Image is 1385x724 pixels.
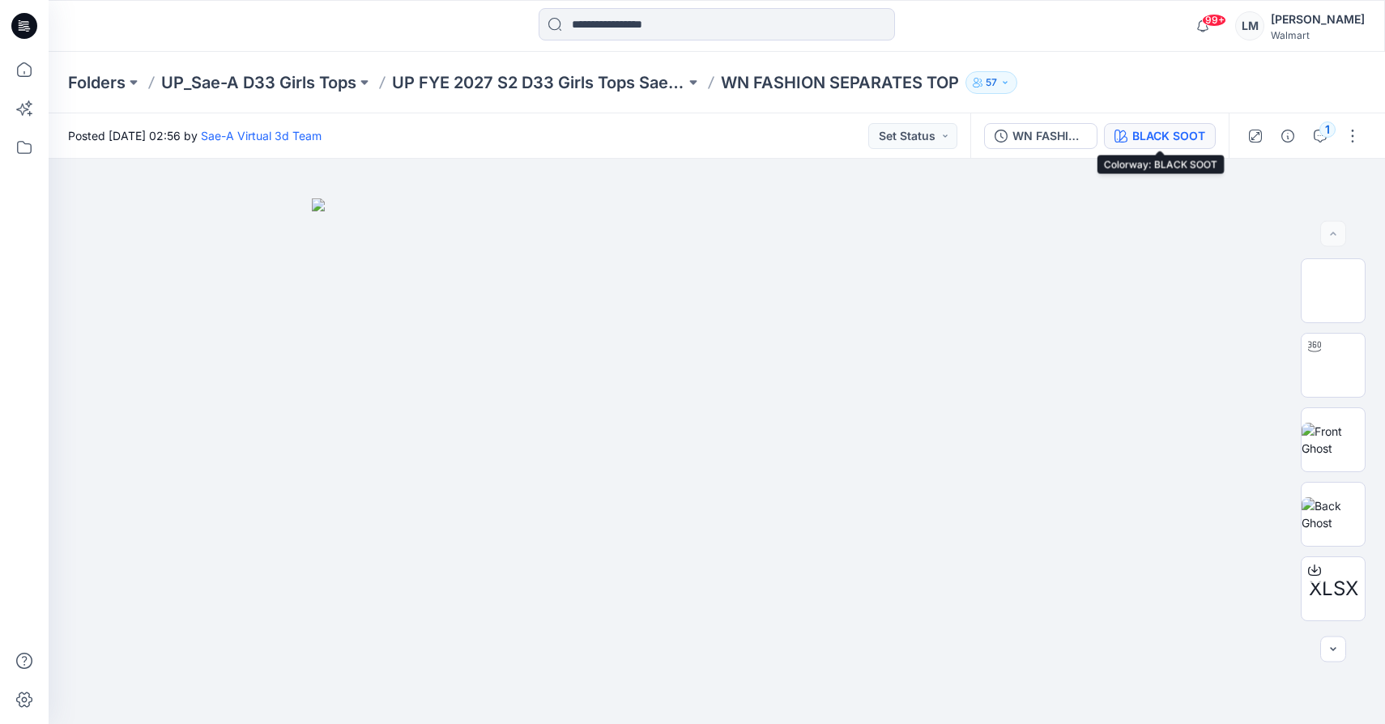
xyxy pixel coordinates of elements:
[68,71,126,94] a: Folders
[984,123,1097,149] button: WN FASHION SEPARATES TOP_A_FULL COLORWAYS
[392,71,685,94] a: UP FYE 2027 S2 D33 Girls Tops Sae-A
[1235,11,1264,40] div: LM
[1302,423,1365,457] img: Front Ghost
[1271,29,1365,41] div: Walmart
[1319,121,1336,138] div: 1
[1275,123,1301,149] button: Details
[1132,127,1205,145] div: BLACK SOOT
[201,129,322,143] a: Sae-A Virtual 3d Team
[1202,14,1226,27] span: 99+
[1309,574,1358,603] span: XLSX
[68,127,322,144] span: Posted [DATE] 02:56 by
[1012,127,1087,145] div: WN FASHION SEPARATES TOP_A_FULL COLORWAYS
[1307,123,1333,149] button: 1
[312,198,1122,724] img: eyJhbGciOiJIUzI1NiIsImtpZCI6IjAiLCJzbHQiOiJzZXMiLCJ0eXAiOiJKV1QifQ.eyJkYXRhIjp7InR5cGUiOiJzdG9yYW...
[161,71,356,94] a: UP_Sae-A D33 Girls Tops
[1302,497,1365,531] img: Back Ghost
[986,74,997,92] p: 57
[965,71,1017,94] button: 57
[1104,123,1216,149] button: BLACK SOOT
[721,71,959,94] p: WN FASHION SEPARATES TOP
[1271,10,1365,29] div: [PERSON_NAME]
